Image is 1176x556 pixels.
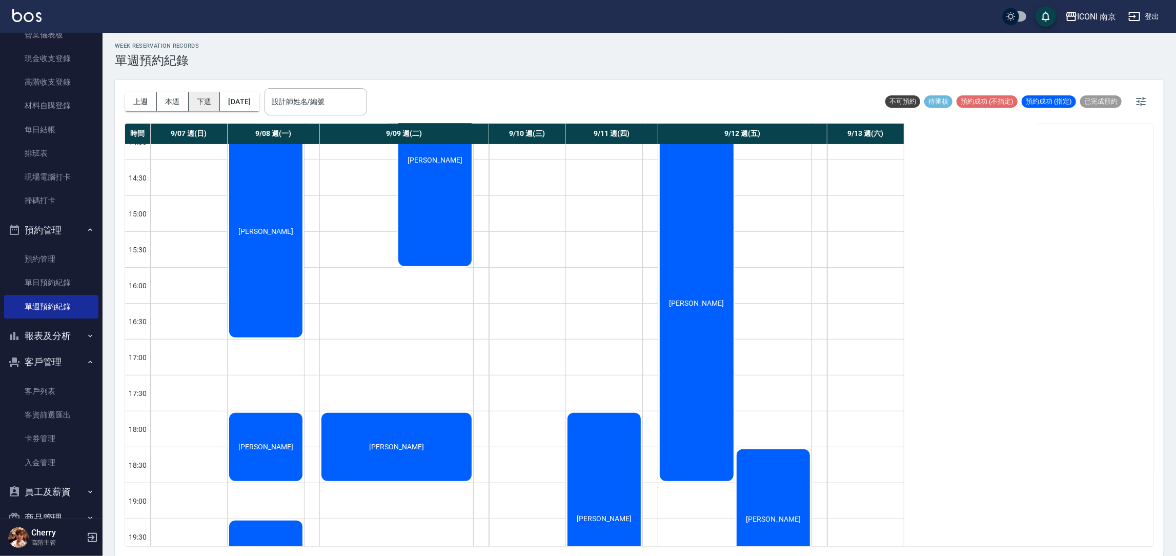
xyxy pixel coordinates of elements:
a: 入金管理 [4,451,98,474]
div: 17:00 [125,339,151,375]
a: 現場電腦打卡 [4,165,98,189]
div: 17:30 [125,375,151,411]
div: 時間 [125,124,151,144]
div: 15:30 [125,231,151,267]
div: 9/08 週(一) [228,124,320,144]
a: 營業儀表板 [4,23,98,47]
button: 本週 [157,92,189,111]
a: 材料自購登錄 [4,94,98,117]
span: [PERSON_NAME] [367,443,426,451]
span: [PERSON_NAME] [667,299,726,307]
a: 掃碼打卡 [4,189,98,212]
span: [PERSON_NAME] [236,443,295,451]
a: 卡券管理 [4,427,98,450]
button: ICONI 南京 [1061,6,1121,27]
span: [PERSON_NAME] [236,227,295,235]
div: 19:00 [125,483,151,519]
button: 商品管理 [4,505,98,531]
span: 不可預約 [885,97,920,106]
div: 9/10 週(三) [489,124,566,144]
button: 預約管理 [4,217,98,244]
a: 單日預約紀錄 [4,271,98,294]
div: 16:30 [125,303,151,339]
a: 高階收支登錄 [4,70,98,94]
button: save [1036,6,1056,27]
div: 19:30 [125,519,151,554]
div: 9/07 週(日) [151,124,228,144]
span: 待審核 [924,97,952,106]
span: [PERSON_NAME] [405,156,464,164]
button: 上週 [125,92,157,111]
div: ICONI 南京 [1078,10,1117,23]
button: 報表及分析 [4,323,98,349]
div: 15:00 [125,195,151,231]
a: 每日結帳 [4,118,98,142]
a: 現金收支登錄 [4,47,98,70]
a: 預約管理 [4,247,98,271]
a: 排班表 [4,142,98,165]
div: 18:30 [125,447,151,483]
button: 登出 [1124,7,1164,26]
img: Person [8,527,29,548]
div: 16:00 [125,267,151,303]
span: 已完成預約 [1080,97,1122,106]
div: 18:00 [125,411,151,447]
div: 14:30 [125,160,151,195]
button: 下週 [189,92,220,111]
img: Logo [12,9,42,22]
h5: Cherry [31,528,84,538]
a: 客資篩選匯出 [4,403,98,427]
span: [PERSON_NAME] [744,515,803,523]
div: 9/11 週(四) [566,124,658,144]
div: 9/13 週(六) [827,124,904,144]
h2: WEEK RESERVATION RECORDS [115,43,199,49]
h3: 單週預約紀錄 [115,53,199,68]
a: 單週預約紀錄 [4,295,98,319]
span: 預約成功 (不指定) [957,97,1018,106]
p: 高階主管 [31,538,84,547]
a: 客戶列表 [4,380,98,403]
button: [DATE] [220,92,259,111]
div: 14:00 [125,124,151,160]
div: 9/09 週(二) [320,124,489,144]
button: 員工及薪資 [4,479,98,505]
div: 9/12 週(五) [658,124,827,144]
span: [PERSON_NAME] [575,514,634,523]
button: 客戶管理 [4,349,98,375]
span: 預約成功 (指定) [1022,97,1076,106]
